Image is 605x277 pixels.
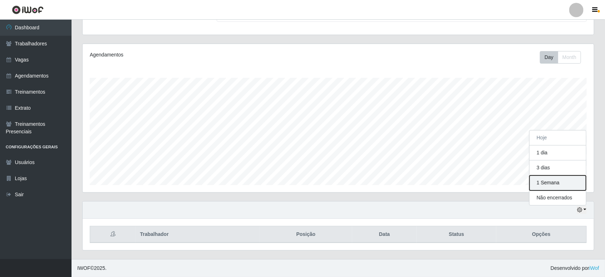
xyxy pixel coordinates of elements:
[77,264,107,272] span: © 2025 .
[589,265,599,271] a: iWof
[530,175,586,191] button: 1 Semana
[540,51,581,64] div: First group
[136,226,260,243] th: Trabalhador
[352,226,417,243] th: Data
[496,226,587,243] th: Opções
[558,51,581,64] button: Month
[417,226,496,243] th: Status
[260,226,352,243] th: Posição
[530,191,586,205] button: Não encerrados
[540,51,558,64] button: Day
[12,5,44,14] img: CoreUI Logo
[540,51,587,64] div: Toolbar with button groups
[90,51,291,59] div: Agendamentos
[551,264,599,272] span: Desenvolvido por
[530,130,586,145] button: Hoje
[77,265,90,271] span: IWOF
[530,145,586,160] button: 1 dia
[530,160,586,175] button: 3 dias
